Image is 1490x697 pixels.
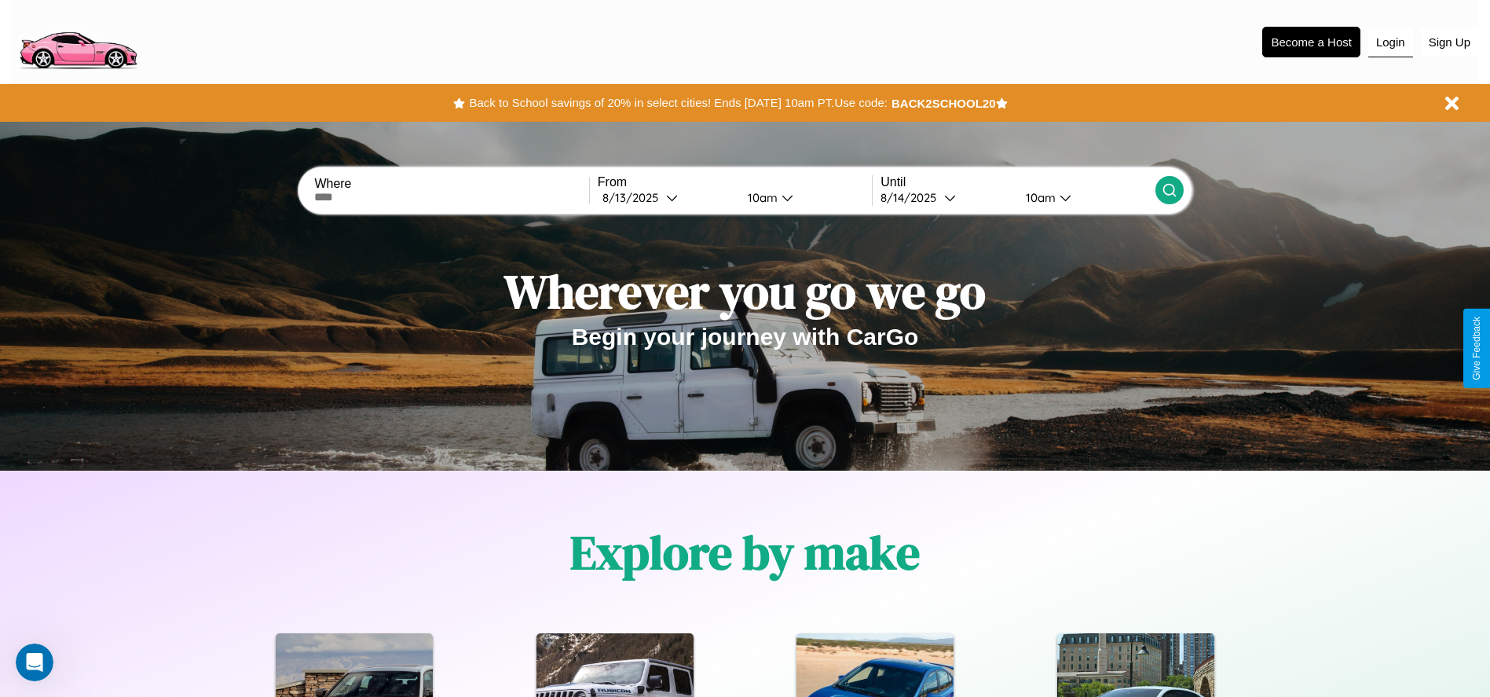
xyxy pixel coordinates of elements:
div: 8 / 14 / 2025 [880,190,944,205]
button: 10am [735,189,873,206]
h1: Explore by make [570,520,920,585]
div: 10am [1018,190,1060,205]
label: From [598,175,872,189]
label: Where [314,177,588,191]
div: 8 / 13 / 2025 [602,190,666,205]
button: Login [1368,28,1413,57]
button: 8/13/2025 [598,189,735,206]
img: logo [12,8,144,73]
button: Back to School savings of 20% in select cities! Ends [DATE] 10am PT.Use code: [465,92,891,114]
b: BACK2SCHOOL20 [891,97,996,110]
label: Until [880,175,1155,189]
iframe: Intercom live chat [16,644,53,681]
button: 10am [1013,189,1155,206]
button: Become a Host [1262,27,1360,57]
div: Give Feedback [1471,317,1482,380]
button: Sign Up [1421,28,1478,57]
div: 10am [740,190,782,205]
